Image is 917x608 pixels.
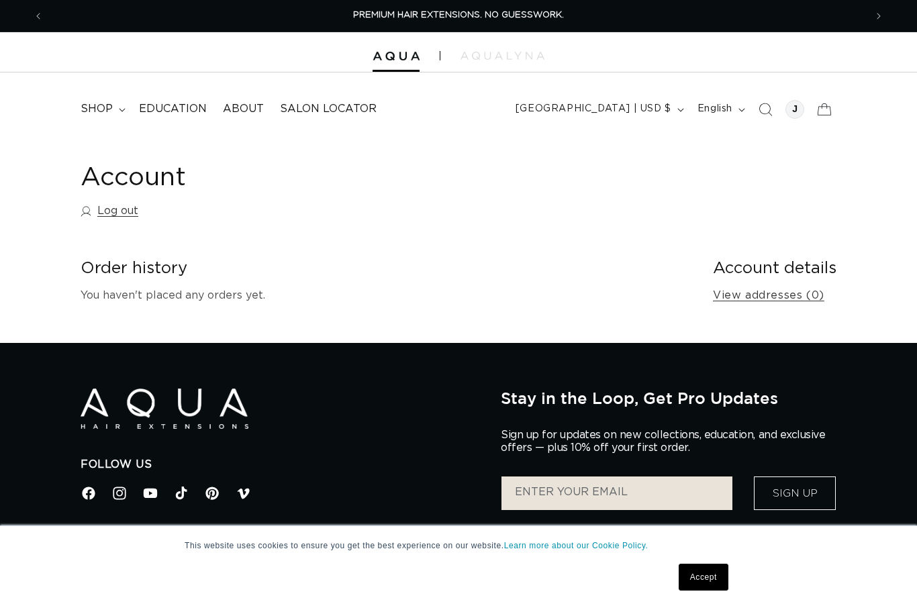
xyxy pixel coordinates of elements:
[501,429,836,454] p: Sign up for updates on new collections, education, and exclusive offers — plus 10% off your first...
[516,102,671,116] span: [GEOGRAPHIC_DATA] | USD $
[81,286,691,305] p: You haven't placed any orders yet.
[373,52,420,61] img: Aqua Hair Extensions
[272,94,385,124] a: Salon Locator
[81,102,113,116] span: shop
[697,102,732,116] span: English
[508,97,689,122] button: [GEOGRAPHIC_DATA] | USD $
[73,94,131,124] summary: shop
[353,11,564,19] span: PREMIUM HAIR EXTENSIONS. NO GUESSWORK.
[81,162,836,195] h1: Account
[689,97,751,122] button: English
[501,389,836,407] h2: Stay in the Loop, Get Pro Updates
[501,476,732,510] input: ENTER YOUR EMAIL
[81,389,248,429] img: Aqua Hair Extensions
[81,458,481,472] h2: Follow Us
[81,258,691,279] h2: Order history
[713,258,836,279] h2: Account details
[864,3,894,29] button: Next announcement
[713,286,824,305] a: View addresses (0)
[81,201,138,221] a: Log out
[139,102,207,116] span: Education
[504,541,648,550] a: Learn more about our Cookie Policy.
[223,102,264,116] span: About
[23,3,53,29] button: Previous announcement
[754,476,836,510] button: Sign Up
[131,94,215,124] a: Education
[185,540,732,552] p: This website uses cookies to ensure you get the best experience on our website.
[215,94,272,124] a: About
[751,95,780,124] summary: Search
[679,564,728,591] a: Accept
[461,52,544,60] img: aqualyna.com
[280,102,377,116] span: Salon Locator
